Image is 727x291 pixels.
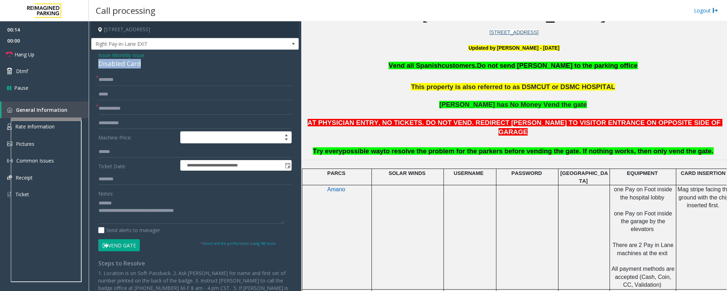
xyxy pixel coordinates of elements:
span: Monthly Issue [112,51,144,59]
label: Send alerts to manager [98,226,160,234]
span: Do not send [PERSON_NAME] to the parking office [477,62,638,69]
b: Updated by [PERSON_NAME] - [DATE] [468,45,559,51]
label: Ticket Date: [97,160,178,171]
img: 'icon' [7,123,12,130]
span: Dtmf [16,67,28,75]
button: Vend Gate [98,239,140,251]
span: Try every [313,147,342,155]
label: Machine Price: [97,131,178,143]
img: 'icon' [7,191,12,198]
h3: Call processing [92,2,159,19]
span: customers. [441,62,477,69]
span: AT PHYSICIAN ENTRY, NO TICKETS. DO NOT VEND. REDIRECT [PERSON_NAME] TO VISITOR ENTRANCE ON OPPOSI... [308,119,722,136]
span: one Pay on Foot inside the garage by the elevators [614,210,673,232]
span: General Information [16,106,67,113]
span: SOLAR WINDS [389,170,425,176]
span: All payment methods are accepted (Cash, Coin, CC, Validation) [612,266,676,288]
img: 'icon' [7,158,13,164]
span: There are 2 Pay in Lane machines at the exit [612,242,675,256]
span: [PERSON_NAME] has No Money Vend the gate [439,101,587,108]
span: Pause [14,84,28,92]
span: possible way [342,147,384,155]
span: to resolve the problem for the parkers before vending the gate. If nothing works, then only vend ... [384,147,714,155]
span: This property is also referred to as DSMCUT or DSMC HOSPITAL [411,83,615,90]
span: Amano [327,186,345,192]
span: [GEOGRAPHIC_DATA] [422,5,606,24]
span: PASSWORD [511,170,542,176]
img: logout [712,7,718,14]
img: 'icon' [7,142,12,146]
label: Notes: [98,187,114,197]
span: Decrease value [281,137,291,143]
h4: [STREET_ADDRESS] [91,21,299,38]
span: one Pay on Foot inside the hospital lobby [614,186,673,200]
span: Toggle popup [283,160,291,170]
span: [GEOGRAPHIC_DATA] [560,170,608,184]
span: - [110,52,144,59]
small: Vend will be performed using 9# tone [200,241,276,246]
span: Issue [98,51,110,59]
a: General Information [1,101,89,118]
span: USERNAME [454,170,484,176]
span: Hang Up [15,51,34,58]
a: Logout [694,7,718,14]
span: Increase value [281,132,291,137]
span: CARD INSERTION [681,170,726,176]
img: 'icon' [7,175,12,180]
span: Vend all Spanish [389,62,441,69]
span: Right Pay-in-Lane EXIT [92,38,257,50]
div: Disabled Card [98,59,292,68]
span: EQUIPMENT [627,170,658,176]
h4: Steps to Resolve [98,260,292,267]
span: PARCS [327,170,345,176]
a: [STREET_ADDRESS] [489,29,538,35]
img: 'icon' [7,107,12,112]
